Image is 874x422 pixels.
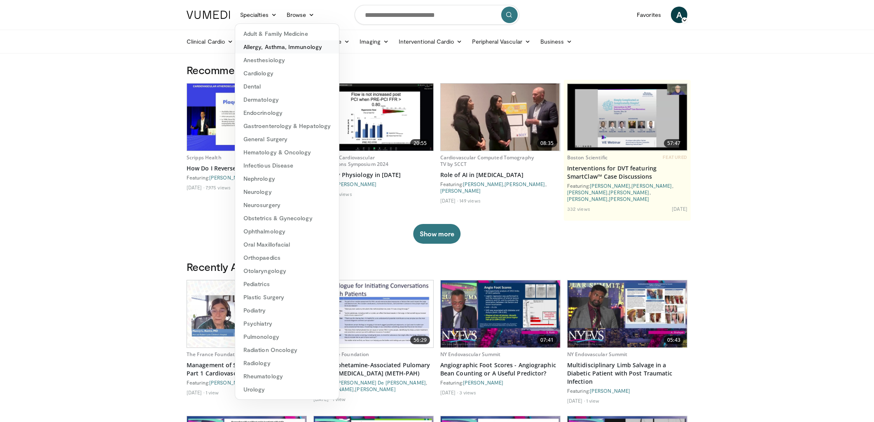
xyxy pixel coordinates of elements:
[609,189,649,195] a: [PERSON_NAME]
[235,277,339,291] a: Pediatrics
[537,336,557,344] span: 07:41
[314,280,433,347] img: e6526624-afbf-4e01-b191-253431dd5d24.620x360_q85_upscale.jpg
[664,139,684,147] span: 57:47
[313,379,434,392] div: Featuring: , ,
[631,183,672,189] a: [PERSON_NAME]
[505,181,545,187] a: [PERSON_NAME]
[235,80,339,93] a: Dental
[313,171,434,179] a: Coronary Physiology in [DATE]
[463,380,503,385] a: [PERSON_NAME]
[235,304,339,317] a: Podiatry
[235,251,339,264] a: Orthopaedics
[590,388,630,394] a: [PERSON_NAME]
[235,146,339,159] a: Hematology & Oncology
[441,84,560,151] a: 08:35
[568,84,687,151] img: f80d5c17-e695-4770-8d66-805e03df8342.620x360_q85_upscale.jpg
[537,139,557,147] span: 08:35
[313,361,434,378] a: Methamphetamine-Associated Pulomary Arterial [MEDICAL_DATA] (METH-PAH)
[440,389,458,396] li: [DATE]
[568,280,687,347] a: 05:43
[336,181,376,187] a: [PERSON_NAME]
[187,260,687,273] h3: Recently Added
[235,225,339,238] a: Ophthalmology
[235,370,339,383] a: Rheumatology
[235,185,339,198] a: Neurology
[336,380,426,385] a: [PERSON_NAME] De [PERSON_NAME]
[235,40,339,54] a: Allergy, Asthma, Immunology
[235,159,339,172] a: Infectious Disease
[182,33,238,50] a: Clinical Cardio
[590,183,630,189] a: [PERSON_NAME]
[672,205,687,212] li: [DATE]
[440,361,561,378] a: Angiographic Foot Scores - Angiographic Bean Counting or A Useful Predictor?
[567,182,687,202] div: Featuring: , , , , ,
[187,84,306,151] a: 31:01
[568,280,687,347] img: af8f4250-e667-420e-85bb-a99ec71647f9.620x360_q85_upscale.jpg
[567,154,608,161] a: Boston Scientific
[440,188,481,194] a: [PERSON_NAME]
[440,181,561,194] div: Featuring: , ,
[187,184,204,191] li: [DATE]
[441,280,560,347] a: 07:41
[567,397,585,404] li: [DATE]
[313,154,388,168] a: San Diego Cardiovascular Interventions Symposium 2024
[394,33,467,50] a: Interventional Cardio
[187,280,306,347] a: 12:44
[235,67,339,80] a: Cardiology
[413,224,460,244] button: Show more
[187,280,306,347] img: 9f260758-7bd1-412d-a6a5-a63c7b7df741.620x360_q85_upscale.jpg
[235,27,339,40] a: Adult & Family Medicine
[632,7,666,23] a: Favorites
[535,33,577,50] a: Business
[187,63,687,77] h3: Recommended for You
[235,238,339,251] a: Oral Maxillofacial
[671,7,687,23] a: A
[459,389,477,396] li: 3 views
[567,387,687,394] div: Featuring:
[235,383,339,396] a: Urology
[313,351,369,358] a: The France Foundation
[332,191,352,197] li: 27 views
[235,330,339,343] a: Pulmonology
[235,133,339,146] a: General Surgery
[567,164,687,181] a: Interventions for DVT featuring SmartClaw™ Case Discussions
[235,343,339,357] a: Radiation Oncology
[209,380,250,385] a: [PERSON_NAME]
[235,357,339,370] a: Radiology
[567,205,590,212] li: 332 views
[467,33,535,50] a: Peripheral Vascular
[187,174,307,181] div: Featuring:
[609,196,649,202] a: [PERSON_NAME]
[567,189,608,195] a: [PERSON_NAME]
[187,84,306,151] img: 31adc9e7-5da4-4a43-a07f-d5170cdb9529.620x360_q85_upscale.jpg
[586,397,600,404] li: 1 view
[187,389,204,396] li: [DATE]
[410,336,430,344] span: 56:29
[664,336,684,344] span: 05:43
[440,171,561,179] a: Role of AI in [MEDICAL_DATA]
[235,7,282,23] a: Specialties
[235,23,339,400] div: Specialties
[567,351,628,358] a: NY Endovascular Summit
[441,84,560,151] img: 4ac80ad3-4709-4252-a404-b18f15ef07b8.620x360_q85_upscale.jpg
[235,212,339,225] a: Obstetrics & Gynecology
[313,181,434,187] div: Featuring:
[355,386,395,392] a: [PERSON_NAME]
[663,154,687,160] span: FEATURED
[209,175,250,180] a: [PERSON_NAME]
[187,361,307,378] a: Management of Serious Adverse Events- Part 1 Cardiovascular
[187,351,243,358] a: The France Foundation
[440,379,561,386] div: Featuring:
[235,291,339,304] a: Plastic Surgery
[332,396,346,402] li: 1 view
[355,33,394,50] a: Imaging
[314,280,433,347] a: 56:29
[441,280,560,347] img: 2a8e3f39-ec71-405a-892e-c7039430bcfc.620x360_q85_upscale.jpg
[355,5,519,25] input: Search topics, interventions
[187,11,230,19] img: VuMedi Logo
[235,54,339,67] a: Anesthesiology
[235,119,339,133] a: Gastroenterology & Hepatology
[567,361,687,386] a: Multidisciplinary Limb Salvage in a Diabetic Patient with Post Traumatic Infection
[463,181,503,187] a: [PERSON_NAME]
